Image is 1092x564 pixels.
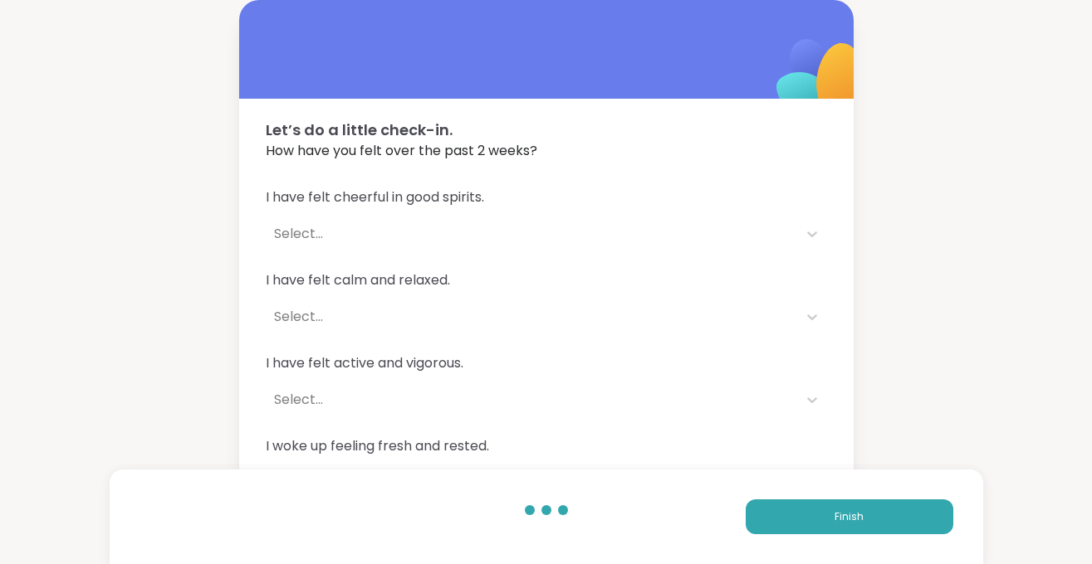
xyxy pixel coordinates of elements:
[266,270,827,290] span: I have felt calm and relaxed.
[266,353,827,373] span: I have felt active and vigorous.
[746,499,953,534] button: Finish
[266,141,827,161] span: How have you felt over the past 2 weeks?
[835,509,864,524] span: Finish
[266,187,827,207] span: I have felt cheerful in good spirits.
[274,390,789,410] div: Select...
[274,307,789,327] div: Select...
[274,224,789,244] div: Select...
[266,436,827,456] span: I woke up feeling fresh and rested.
[266,119,827,141] span: Let’s do a little check-in.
